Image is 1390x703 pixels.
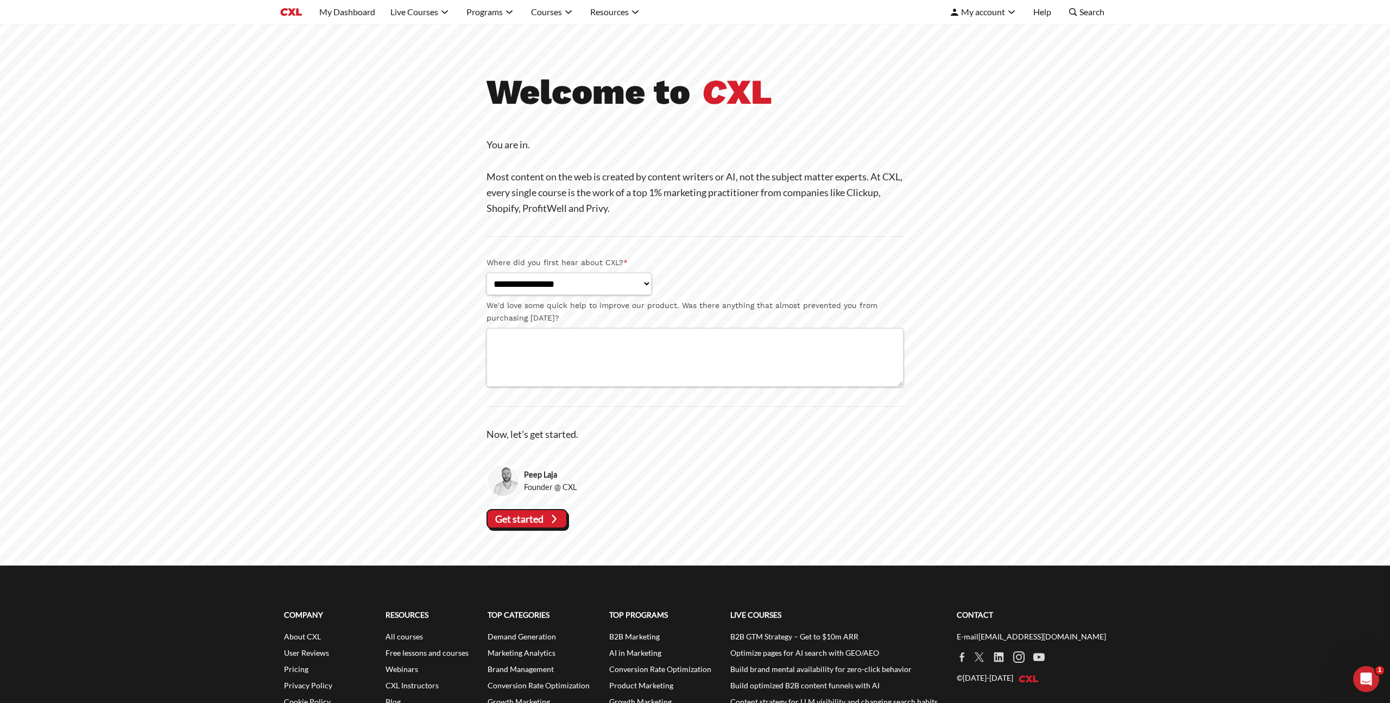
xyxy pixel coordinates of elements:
[609,648,661,657] a: AI in Marketing
[386,664,418,674] a: Webinars
[386,632,423,641] a: All courses
[730,648,879,657] a: Optimize pages for AI search with GEO/AEO
[386,609,469,622] a: RESOURCES
[609,632,660,641] a: B2B Marketing
[386,648,469,657] a: Free lessons and courses
[609,664,711,674] a: Conversion Rate Optimization
[488,609,590,622] a: TOP CATEGORIES
[486,256,903,269] label: Where did you first hear about CXL?
[524,481,577,493] span: Founder @ CXL
[609,681,673,690] a: Product Marketing
[386,681,439,690] a: CXL Instructors
[486,299,903,324] label: We'd love some quick help to improve our product. Was there anything that almost prevented you fr...
[284,632,321,641] a: About CXL
[609,609,711,622] a: TOP PROGRAMS
[488,681,590,690] a: Conversion Rate Optimization
[488,664,554,674] a: Brand Management
[284,648,329,657] a: User Reviews
[486,426,903,442] p: Now, let's get started.
[702,71,772,112] b: XL
[702,71,726,112] i: C
[1375,666,1384,675] span: 1
[486,509,567,529] vaadin-button: Get started
[524,468,577,481] strong: Peep Laja
[730,632,858,641] a: B2B GTM Strategy – Get to $10m ARR
[1353,666,1379,692] iframe: Intercom live chat
[957,673,1041,682] a: ©[DATE]-[DATE]
[486,465,520,498] img: Peep Laja, Founder @ CXL
[486,71,690,112] b: Welcome to
[957,609,1106,622] a: CONTACT
[284,664,308,674] a: Pricing
[284,681,332,690] a: Privacy Policy
[730,664,912,674] a: Build brand mental availability for zero-click behavior
[730,609,938,622] a: LIVE COURSES
[730,681,880,690] a: Build optimized B2B content funnels with AI
[957,632,1106,641] a: E-mail[EMAIL_ADDRESS][DOMAIN_NAME]
[284,609,367,622] a: COMPANY
[488,648,555,657] a: Marketing Analytics
[486,137,903,216] p: You are in. Most content on the web is created by content writers or AI, not the subject matter e...
[488,632,556,641] a: Demand Generation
